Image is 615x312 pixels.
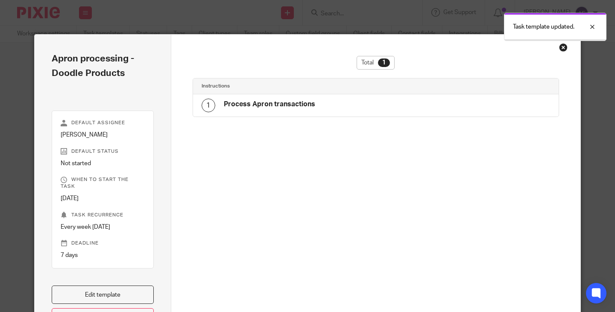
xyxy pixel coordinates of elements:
p: [DATE] [61,194,145,203]
p: When to start the task [61,176,145,190]
p: Every week [DATE] [61,223,145,231]
div: Close this dialog window [559,43,568,52]
div: 1 [202,99,215,112]
p: 7 days [61,251,145,260]
div: 1 [378,58,390,67]
h2: Apron processing - Doodle Products [52,52,154,81]
h4: Instructions [202,83,376,90]
p: Default assignee [61,120,145,126]
a: Edit template [52,286,154,304]
h4: Process Apron transactions [224,100,315,109]
p: Deadline [61,240,145,247]
div: Total [357,56,395,70]
p: [PERSON_NAME] [61,131,145,139]
p: Task template updated. [513,23,574,31]
p: Task recurrence [61,212,145,219]
p: Not started [61,159,145,168]
p: Default status [61,148,145,155]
